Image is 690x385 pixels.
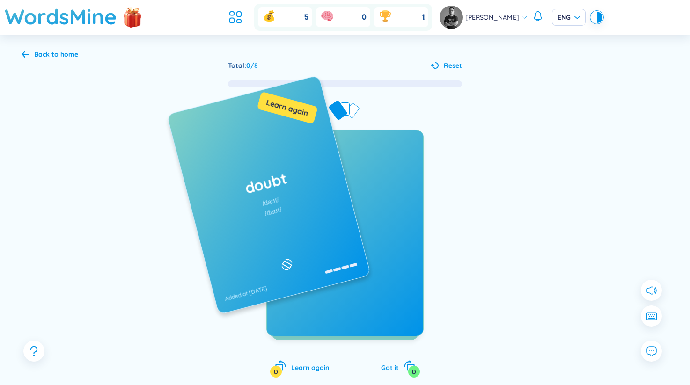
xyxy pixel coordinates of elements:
[197,156,335,211] h1: doubt
[465,12,519,22] span: [PERSON_NAME]
[261,195,280,209] div: /daʊt/
[224,284,268,303] div: Added at [DATE]
[422,12,425,22] span: 1
[291,363,329,372] span: Learn again
[431,60,462,71] button: Reset
[22,51,78,59] a: Back to home
[34,49,78,59] div: Back to home
[275,360,286,371] span: rotate-left
[440,6,463,29] img: avatar
[28,345,40,357] span: question
[558,13,580,22] span: ENG
[228,61,246,70] span: Total :
[404,360,415,371] span: rotate-right
[23,341,44,362] button: question
[264,204,283,218] div: /daʊt/
[123,3,142,31] img: flashSalesIcon.a7f4f837.png
[408,366,420,378] div: 0
[246,61,258,70] span: 0 / 8
[381,363,399,372] span: Got it
[362,12,367,22] span: 0
[440,6,465,29] a: avatar
[304,12,308,22] span: 5
[444,60,462,71] span: Reset
[270,366,282,378] div: 0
